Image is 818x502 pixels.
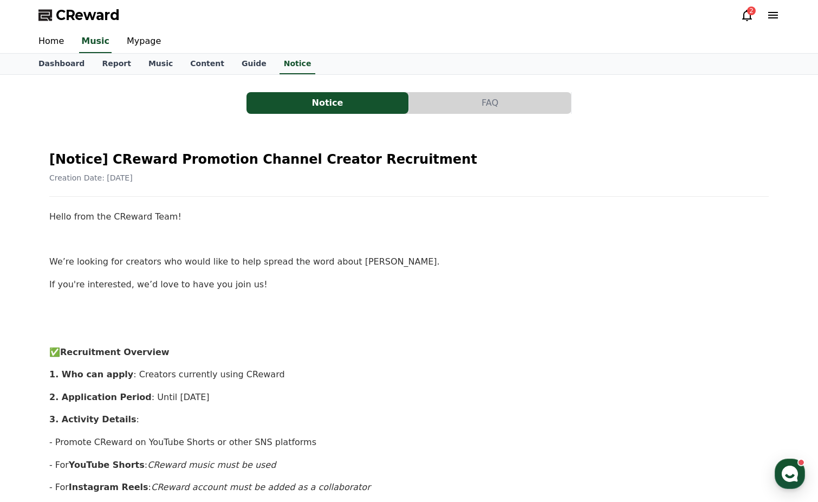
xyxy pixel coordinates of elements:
span: Creation Date: [DATE] [49,173,133,182]
strong: 2. Application Period [49,392,152,402]
em: CReward account must be added as a collaborator [151,482,371,492]
a: Music [79,30,112,53]
strong: 3. Activity Details [49,414,136,424]
a: Report [93,54,140,74]
button: FAQ [409,92,571,114]
a: Notice [280,54,316,74]
p: - For : [49,480,769,494]
a: CReward [38,7,120,24]
strong: YouTube Shorts [69,460,145,470]
a: Music [140,54,181,74]
strong: Instagram Reels [69,482,148,492]
a: FAQ [409,92,572,114]
a: Mypage [118,30,170,53]
a: 2 [741,9,754,22]
p: : Creators currently using CReward [49,368,769,382]
p: If you're interested, we’d love to have you join us! [49,278,769,292]
strong: Recruitment Overview [60,347,170,357]
em: CReward music must be used [147,460,276,470]
strong: 1. Who can apply [49,369,133,379]
a: Dashboard [30,54,93,74]
a: Home [30,30,73,53]
h2: [Notice] CReward Promotion Channel Creator Recruitment [49,151,769,168]
a: Guide [233,54,275,74]
button: Notice [246,92,408,114]
p: : Until [DATE] [49,390,769,404]
p: Hello from the CReward Team! [49,210,769,224]
span: CReward [56,7,120,24]
p: : [49,413,769,427]
p: ✅ [49,345,769,359]
div: 2 [747,7,756,15]
p: We’re looking for creators who would like to help spread the word about [PERSON_NAME]. [49,255,769,269]
p: - For : [49,458,769,472]
a: Content [181,54,233,74]
p: - Promote CReward on YouTube Shorts or other SNS platforms [49,435,769,449]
